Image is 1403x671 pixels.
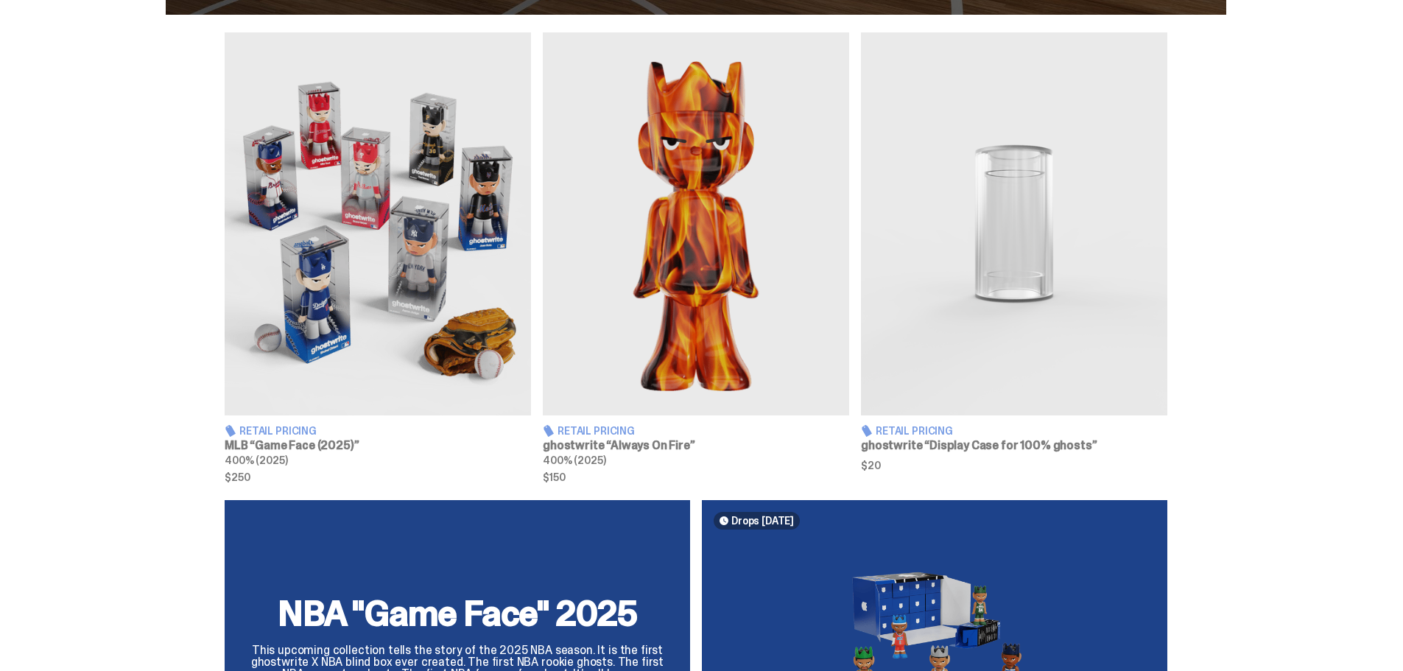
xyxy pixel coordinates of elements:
span: 400% (2025) [543,454,605,467]
span: $250 [225,472,531,482]
h3: ghostwrite “Display Case for 100% ghosts” [861,440,1167,452]
span: $150 [543,472,849,482]
a: Always On Fire Retail Pricing [543,32,849,482]
a: Display Case for 100% ghosts Retail Pricing [861,32,1167,482]
h3: MLB “Game Face (2025)” [225,440,531,452]
h2: NBA "Game Face" 2025 [242,596,672,631]
img: Display Case for 100% ghosts [861,32,1167,415]
span: Retail Pricing [239,426,317,436]
span: Drops [DATE] [731,515,794,527]
a: Game Face (2025) Retail Pricing [225,32,531,482]
span: $20 [861,460,1167,471]
span: Retail Pricing [876,426,953,436]
span: Retail Pricing [558,426,635,436]
span: 400% (2025) [225,454,287,467]
h3: ghostwrite “Always On Fire” [543,440,849,452]
img: Always On Fire [543,32,849,415]
img: Game Face (2025) [225,32,531,415]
